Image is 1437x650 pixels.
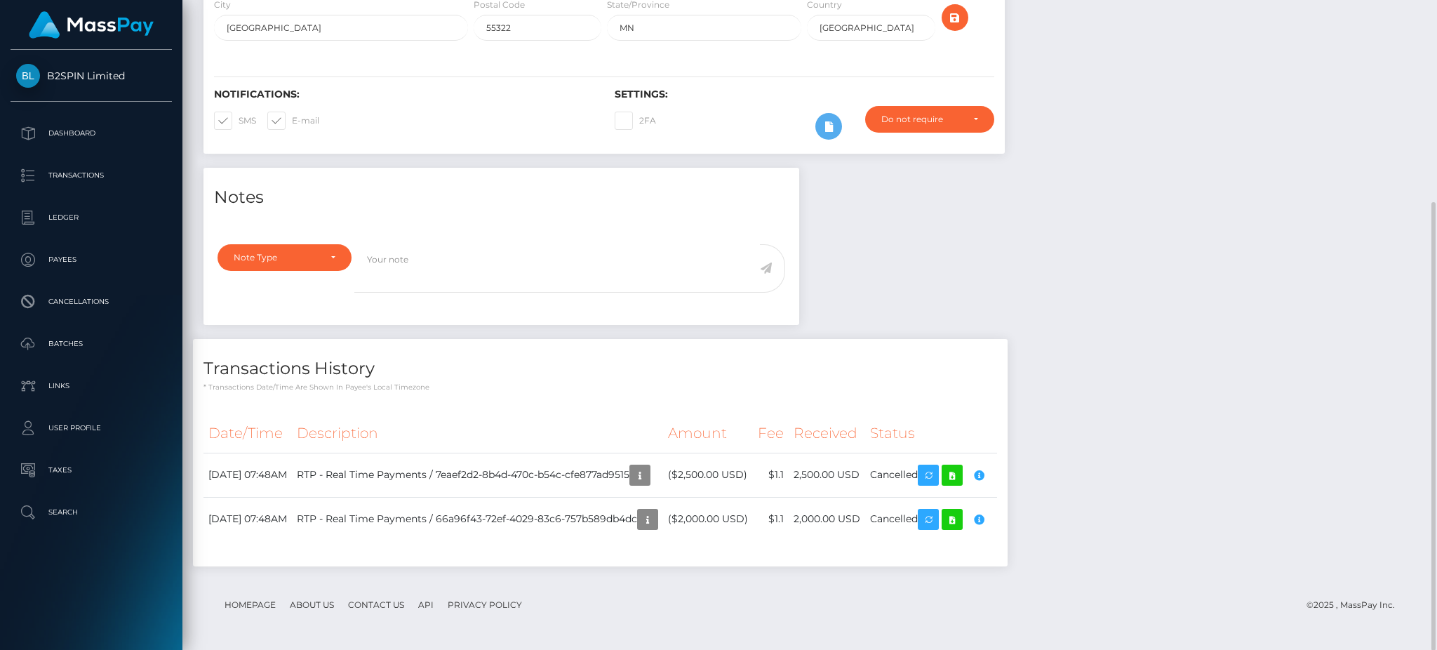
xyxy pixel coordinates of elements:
[16,418,166,439] p: User Profile
[16,249,166,270] p: Payees
[789,497,865,541] td: 2,000.00 USD
[203,382,997,392] p: * Transactions date/time are shown in payee's local timezone
[16,64,40,88] img: B2SPIN Limited
[753,414,789,453] th: Fee
[753,453,789,497] td: $1.1
[11,200,172,235] a: Ledger
[615,88,994,100] h6: Settings:
[663,497,753,541] td: ($2,000.00 USD)
[16,502,166,523] p: Search
[442,594,528,616] a: Privacy Policy
[11,453,172,488] a: Taxes
[203,414,292,453] th: Date/Time
[16,333,166,354] p: Batches
[203,497,292,541] td: [DATE] 07:48AM
[292,414,663,453] th: Description
[881,114,962,125] div: Do not require
[342,594,410,616] a: Contact Us
[11,158,172,193] a: Transactions
[865,106,994,133] button: Do not require
[413,594,439,616] a: API
[16,123,166,144] p: Dashboard
[218,244,352,271] button: Note Type
[203,453,292,497] td: [DATE] 07:48AM
[11,495,172,530] a: Search
[753,497,789,541] td: $1.1
[11,116,172,151] a: Dashboard
[29,11,154,39] img: MassPay Logo
[789,453,865,497] td: 2,500.00 USD
[865,414,997,453] th: Status
[16,376,166,397] p: Links
[11,369,172,404] a: Links
[214,112,256,130] label: SMS
[16,291,166,312] p: Cancellations
[292,497,663,541] td: RTP - Real Time Payments / 66a96f43-72ef-4029-83c6-757b589db4dc
[11,411,172,446] a: User Profile
[663,453,753,497] td: ($2,500.00 USD)
[284,594,340,616] a: About Us
[865,497,997,541] td: Cancelled
[1306,597,1405,613] div: © 2025 , MassPay Inc.
[11,69,172,82] span: B2SPIN Limited
[789,414,865,453] th: Received
[219,594,281,616] a: Homepage
[214,185,789,210] h4: Notes
[16,207,166,228] p: Ledger
[214,88,594,100] h6: Notifications:
[292,453,663,497] td: RTP - Real Time Payments / 7eaef2d2-8b4d-470c-b54c-cfe877ad9515
[11,284,172,319] a: Cancellations
[267,112,319,130] label: E-mail
[234,252,319,263] div: Note Type
[11,326,172,362] a: Batches
[663,414,753,453] th: Amount
[16,460,166,481] p: Taxes
[11,242,172,277] a: Payees
[865,453,997,497] td: Cancelled
[203,357,997,381] h4: Transactions History
[16,165,166,186] p: Transactions
[615,112,656,130] label: 2FA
